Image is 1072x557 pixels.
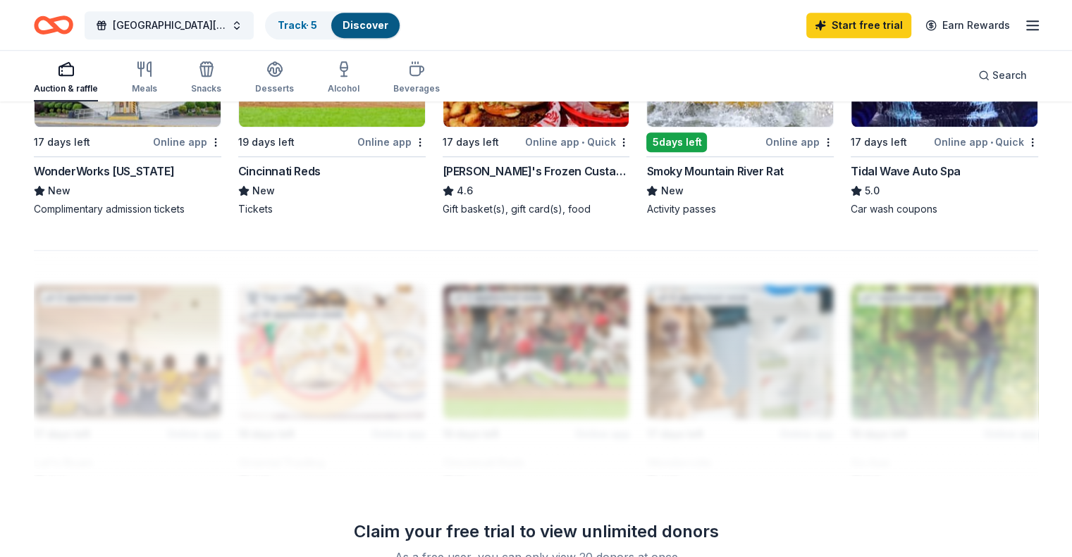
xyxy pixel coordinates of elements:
[255,55,294,101] button: Desserts
[153,133,221,151] div: Online app
[34,163,174,180] div: WonderWorks [US_STATE]
[967,61,1038,89] button: Search
[113,17,226,34] span: [GEOGRAPHIC_DATA][PERSON_NAME] [DATE]
[646,202,834,216] div: Activity passes
[851,163,960,180] div: Tidal Wave Auto Spa
[328,55,359,101] button: Alcohol
[255,83,294,94] div: Desserts
[34,134,90,151] div: 17 days left
[457,182,473,199] span: 4.6
[85,11,254,39] button: [GEOGRAPHIC_DATA][PERSON_NAME] [DATE]
[443,163,630,180] div: [PERSON_NAME]'s Frozen Custard & Steakburgers
[132,83,157,94] div: Meals
[328,83,359,94] div: Alcohol
[851,202,1038,216] div: Car wash coupons
[238,134,295,151] div: 19 days left
[132,55,157,101] button: Meals
[48,182,70,199] span: New
[851,134,907,151] div: 17 days left
[252,182,275,199] span: New
[581,137,584,148] span: •
[443,134,499,151] div: 17 days left
[934,133,1038,151] div: Online app Quick
[265,11,401,39] button: Track· 5Discover
[34,8,73,42] a: Home
[34,202,221,216] div: Complimentary admission tickets
[238,202,426,216] div: Tickets
[393,55,440,101] button: Beverages
[191,55,221,101] button: Snacks
[343,19,388,31] a: Discover
[333,520,739,543] div: Claim your free trial to view unlimited donors
[443,202,630,216] div: Gift basket(s), gift card(s), food
[357,133,426,151] div: Online app
[34,83,98,94] div: Auction & raffle
[990,137,993,148] span: •
[660,182,683,199] span: New
[865,182,880,199] span: 5.0
[992,67,1027,84] span: Search
[646,163,783,180] div: Smoky Mountain River Rat
[278,19,317,31] a: Track· 5
[393,83,440,94] div: Beverages
[34,55,98,101] button: Auction & raffle
[917,13,1018,38] a: Earn Rewards
[765,133,834,151] div: Online app
[806,13,911,38] a: Start free trial
[238,163,321,180] div: Cincinnati Reds
[525,133,629,151] div: Online app Quick
[646,132,707,152] div: 5 days left
[191,83,221,94] div: Snacks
